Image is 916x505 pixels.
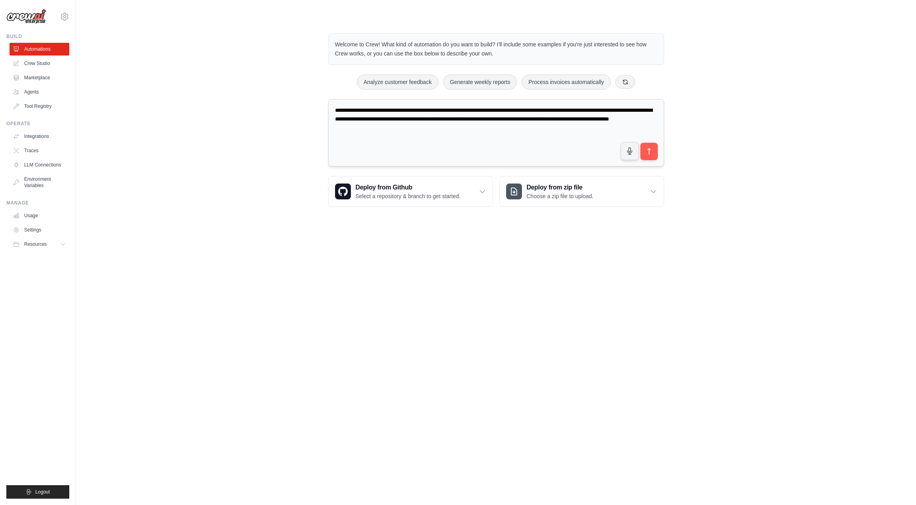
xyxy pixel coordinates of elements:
[10,57,69,70] a: Crew Studio
[6,200,69,206] div: Manage
[24,241,47,247] span: Resources
[10,224,69,236] a: Settings
[10,144,69,157] a: Traces
[522,75,611,90] button: Process invoices automatically
[10,238,69,251] button: Resources
[10,130,69,143] a: Integrations
[6,33,69,40] div: Build
[356,183,461,192] h3: Deploy from Github
[527,183,594,192] h3: Deploy from zip file
[10,86,69,98] a: Agents
[10,173,69,192] a: Environment Variables
[357,75,438,90] button: Analyze customer feedback
[527,192,594,200] p: Choose a zip file to upload.
[10,159,69,171] a: LLM Connections
[443,75,517,90] button: Generate weekly reports
[10,71,69,84] a: Marketplace
[10,100,69,113] a: Tool Registry
[6,9,46,24] img: Logo
[10,43,69,55] a: Automations
[335,40,657,58] p: Welcome to Crew! What kind of automation do you want to build? I'll include some examples if you'...
[6,485,69,499] button: Logout
[356,192,461,200] p: Select a repository & branch to get started.
[876,467,916,505] iframe: Chat Widget
[35,489,50,495] span: Logout
[6,121,69,127] div: Operate
[10,209,69,222] a: Usage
